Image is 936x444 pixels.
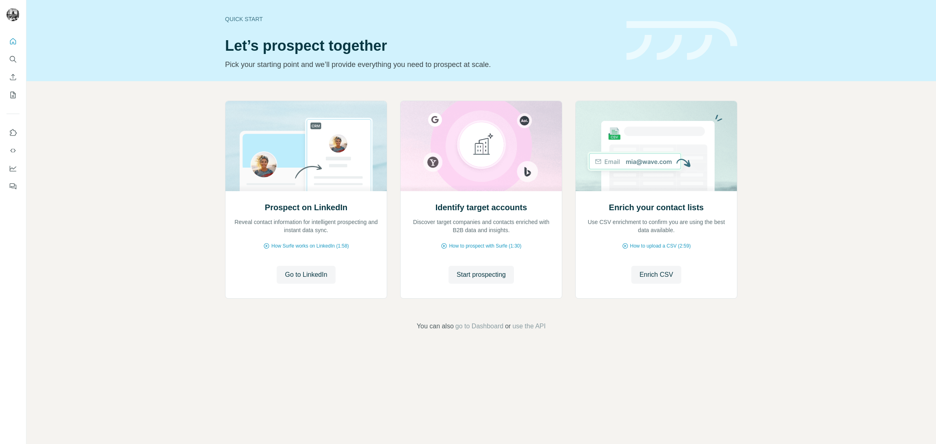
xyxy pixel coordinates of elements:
p: Reveal contact information for intelligent prospecting and instant data sync. [234,218,379,234]
p: Pick your starting point and we’ll provide everything you need to prospect at scale. [225,59,617,70]
img: Prospect on LinkedIn [225,101,387,191]
button: Use Surfe API [6,143,19,158]
img: banner [626,21,737,60]
span: Go to LinkedIn [285,270,327,280]
span: Enrich CSV [639,270,673,280]
div: Quick start [225,15,617,23]
h2: Prospect on LinkedIn [265,202,347,213]
img: Avatar [6,8,19,21]
button: Enrich CSV [631,266,681,284]
h2: Identify target accounts [435,202,527,213]
span: How to prospect with Surfe (1:30) [449,242,521,250]
span: You can also [417,321,454,331]
button: Feedback [6,179,19,194]
h2: Enrich your contact lists [609,202,704,213]
button: My lists [6,88,19,102]
button: Enrich CSV [6,70,19,84]
button: use the API [512,321,546,331]
button: go to Dashboard [455,321,503,331]
span: How to upload a CSV (2:59) [630,242,691,250]
button: Dashboard [6,161,19,176]
span: How Surfe works on LinkedIn (1:58) [271,242,349,250]
button: Go to LinkedIn [277,266,335,284]
img: Enrich your contact lists [575,101,737,191]
button: Quick start [6,34,19,49]
span: Start prospecting [457,270,506,280]
button: Use Surfe on LinkedIn [6,125,19,140]
p: Use CSV enrichment to confirm you are using the best data available. [584,218,729,234]
img: Identify target accounts [400,101,562,191]
h1: Let’s prospect together [225,38,617,54]
span: or [505,321,511,331]
button: Start prospecting [448,266,514,284]
p: Discover target companies and contacts enriched with B2B data and insights. [409,218,554,234]
button: Search [6,52,19,67]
